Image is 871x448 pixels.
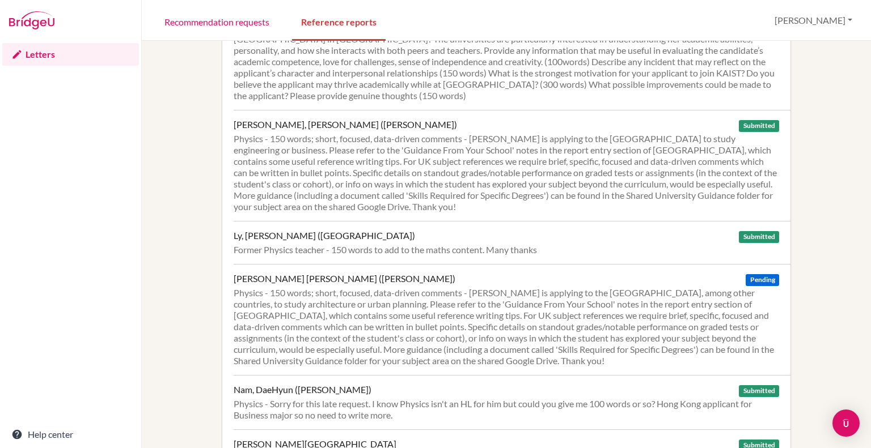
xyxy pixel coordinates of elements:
[832,409,860,437] div: Open Intercom Messenger
[9,11,54,29] img: Bridge-U
[234,398,779,421] div: Physics - Sorry for this late request. I know Physics isn't an HL for him but could you give me 1...
[739,385,779,397] span: Submitted
[234,110,790,221] a: [PERSON_NAME], [PERSON_NAME] ([PERSON_NAME]) Submitted Physics - 150 words; short, focused, data-...
[739,231,779,243] span: Submitted
[234,22,779,101] div: Could you write a letter of recommendation for [PERSON_NAME], who is considering applying to stud...
[234,133,779,212] div: Physics - 150 words; short, focused, data-driven comments - [PERSON_NAME] is applying to the [GEO...
[155,2,278,41] a: Recommendation requests
[234,230,415,241] div: Ly, [PERSON_NAME] ([GEOGRAPHIC_DATA])
[234,119,457,130] div: [PERSON_NAME], [PERSON_NAME] ([PERSON_NAME])
[234,287,779,366] div: Physics - 150 words; short, focused, data-driven comments - [PERSON_NAME] is applying to the [GEO...
[234,264,790,375] a: [PERSON_NAME] [PERSON_NAME] ([PERSON_NAME]) Pending Physics - 150 words; short, focused, data-dri...
[2,43,139,66] a: Letters
[746,274,779,286] span: Pending
[769,10,857,31] button: [PERSON_NAME]
[2,423,139,446] a: Help center
[292,2,386,41] a: Reference reports
[234,273,455,284] div: [PERSON_NAME] [PERSON_NAME] ([PERSON_NAME])
[234,221,790,264] a: Ly, [PERSON_NAME] ([GEOGRAPHIC_DATA]) Submitted Former Physics teacher - 150 words to add to the ...
[234,375,790,429] a: Nam, DaeHyun ([PERSON_NAME]) Submitted Physics - Sorry for this late request. I know Physics isn'...
[234,244,779,255] div: Former Physics teacher - 150 words to add to the maths content. Many thanks
[739,120,779,132] span: Submitted
[234,384,371,395] div: Nam, DaeHyun ([PERSON_NAME])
